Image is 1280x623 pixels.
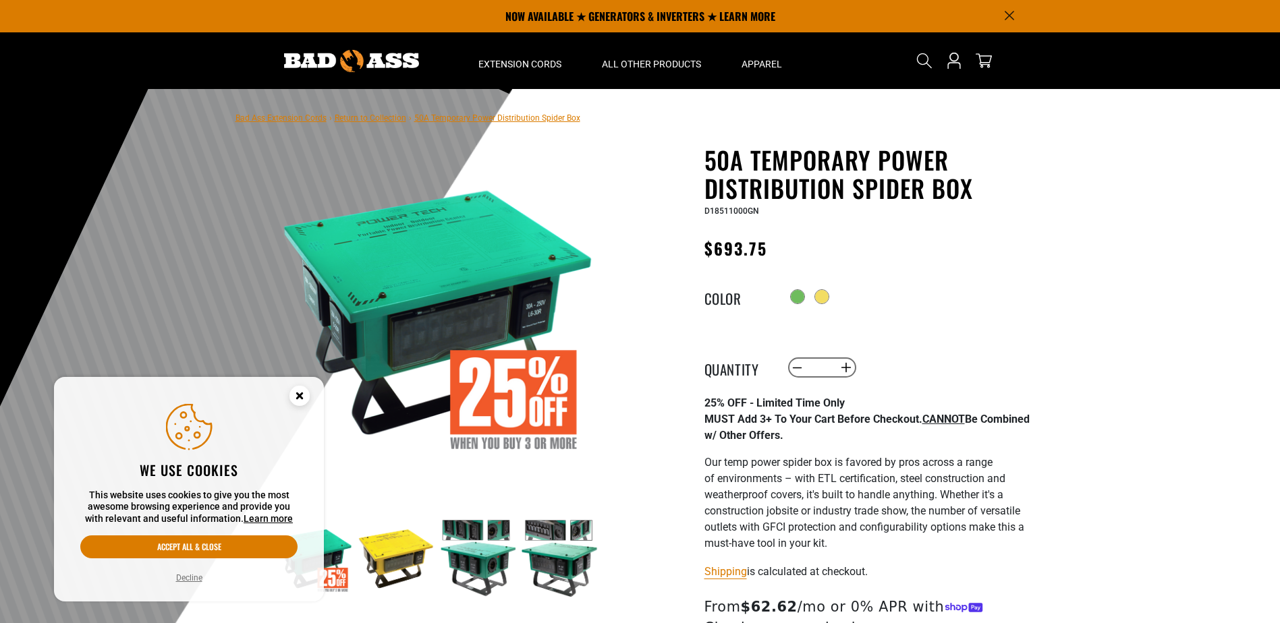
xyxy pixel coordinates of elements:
[602,58,701,70] span: All Other Products
[922,413,965,425] span: CANNOT
[704,236,768,260] span: $693.75
[458,32,582,89] summary: Extension Cords
[284,50,419,72] img: Bad Ass Extension Cords
[582,32,721,89] summary: All Other Products
[329,113,332,123] span: ›
[721,32,802,89] summary: Apparel
[704,288,772,305] legend: Color
[704,565,747,578] a: Shipping
[704,359,772,376] label: Quantity
[414,113,580,123] span: 50A Temporary Power Distribution Spider Box
[235,109,580,125] nav: breadcrumbs
[704,396,845,409] strong: 25% OFF - Limited Time Only
[742,58,782,70] span: Apparel
[704,562,1035,581] div: is calculated at checkout.
[478,58,561,70] span: Extension Cords
[235,113,327,123] a: Bad Ass Extension Cords
[409,113,412,123] span: ›
[80,461,298,479] h2: We use cookies
[54,377,324,602] aside: Cookie Consent
[335,113,406,123] a: Return to Collection
[520,519,599,597] img: green
[439,519,517,597] img: green
[357,519,435,597] img: yellow
[172,571,206,585] button: Decline
[704,146,1035,202] h1: 50A Temporary Power Distribution Spider Box
[914,50,935,71] summary: Search
[80,535,298,558] button: Accept all & close
[704,413,1030,442] strong: MUST Add 3+ To Your Cart Before Checkout. Be Combined w/ Other Offers.
[244,513,293,524] a: Learn more
[704,456,1024,550] span: Our temp power spider box is favored by pros across a range of environments – with ETL certificat...
[704,395,1035,552] div: Page 1
[704,206,759,216] span: D18511000GN
[80,489,298,525] p: This website uses cookies to give you the most awesome browsing experience and provide you with r...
